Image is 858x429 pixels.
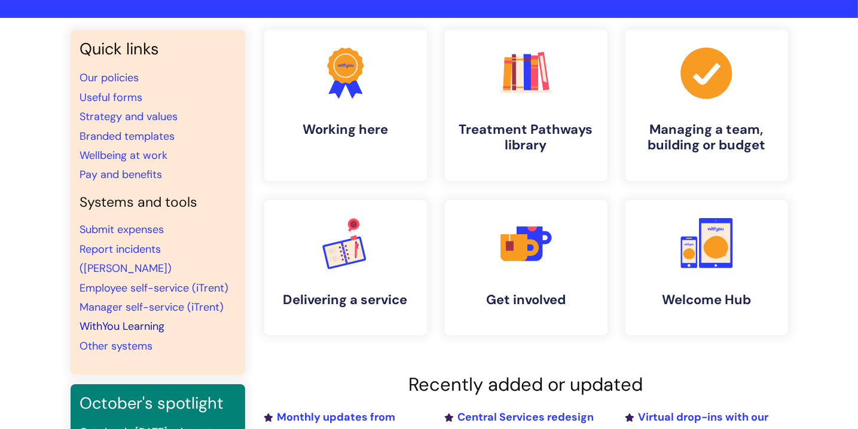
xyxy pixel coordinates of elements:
h4: Working here [274,122,417,137]
a: Welcome Hub [625,200,788,335]
a: Branded templates [80,129,175,143]
a: Strategy and values [80,109,178,124]
a: Delivering a service [264,200,427,335]
a: Other systems [80,339,153,353]
a: Managing a team, building or budget [625,30,788,181]
h4: Treatment Pathways library [454,122,598,154]
a: Working here [264,30,427,181]
a: Submit expenses [80,222,164,237]
a: Employee self-service (iTrent) [80,281,229,295]
a: Useful forms [80,90,143,105]
a: Treatment Pathways library [445,30,607,181]
a: Pay and benefits [80,167,163,182]
a: Get involved [445,200,607,335]
a: Our policies [80,71,139,85]
a: Manager self-service (iTrent) [80,300,224,314]
h3: October's spotlight [80,394,236,413]
h4: Delivering a service [274,292,417,308]
h4: Managing a team, building or budget [635,122,778,154]
h3: Quick links [80,39,236,59]
a: Report incidents ([PERSON_NAME]) [80,242,172,275]
h4: Welcome Hub [635,292,778,308]
h4: Systems and tools [80,194,236,211]
h2: Recently added or updated [264,373,788,396]
h4: Get involved [454,292,598,308]
a: WithYou Learning [80,319,165,333]
a: Wellbeing at work [80,148,168,163]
